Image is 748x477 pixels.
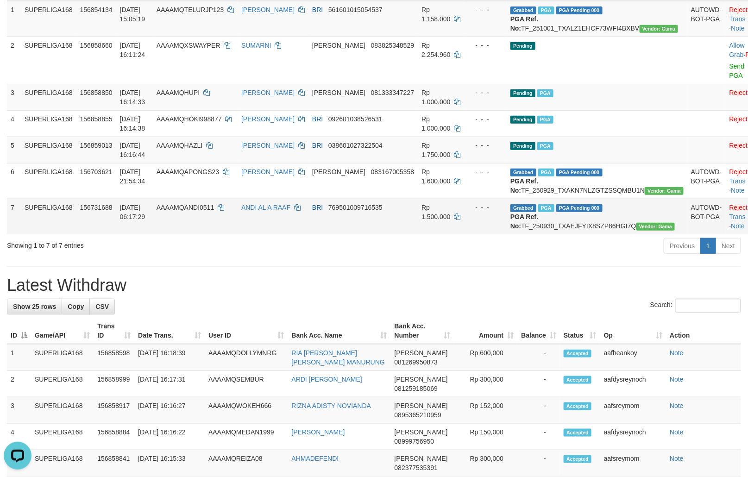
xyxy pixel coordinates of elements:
a: RIZNA ADISTY NOVIANDA [292,402,371,409]
td: AAAAMQREIZA08 [205,450,288,477]
th: Balance: activate to sort column ascending [517,318,560,344]
td: 7 [7,199,21,234]
a: Copy [62,299,90,314]
span: Rp 1.750.000 [421,142,450,158]
a: Reject [729,115,748,123]
span: [PERSON_NAME] [312,89,365,96]
span: Copy 082377535391 to clipboard [395,464,438,471]
a: Note [731,187,745,194]
td: AAAAMQWOKEH666 [205,397,288,424]
span: Rp 1.000.000 [421,89,450,106]
span: Copy 0895365210959 to clipboard [395,411,441,419]
a: Note [731,222,745,230]
a: Next [716,238,741,254]
span: 156731688 [80,204,113,211]
td: SUPERLIGA168 [21,110,76,137]
div: - - - [468,167,503,176]
span: [PERSON_NAME] [395,376,448,383]
a: [PERSON_NAME] [241,6,295,13]
td: AUTOWD-BOT-PGA [687,1,726,37]
span: BRI [312,115,323,123]
a: Note [731,25,745,32]
td: AAAAMQMEDAN1999 [205,424,288,450]
td: aafsreymom [600,397,666,424]
td: SUPERLIGA168 [31,450,94,477]
span: Copy 081259185069 to clipboard [395,385,438,392]
a: Reject [729,204,748,211]
span: Accepted [564,376,591,384]
a: AHMADEFENDI [292,455,339,462]
td: TF_250930_TXAEJFYIX8SZP86HGI7Q [507,199,687,234]
span: Vendor URL: https://trx31.1velocity.biz [640,25,679,33]
a: Note [670,402,684,409]
a: RIA [PERSON_NAME] [PERSON_NAME] MANURUNG [292,349,385,366]
td: SUPERLIGA168 [21,84,76,110]
span: Copy 092601038526531 to clipboard [328,115,383,123]
span: 156858855 [80,115,113,123]
td: 6 [7,163,21,199]
span: Show 25 rows [13,303,56,310]
td: aafdysreynoch [600,371,666,397]
td: 156858841 [94,450,134,477]
span: Marked by aafsengchandara [538,6,554,14]
div: - - - [468,114,503,124]
a: Reject [729,168,748,176]
span: Rp 1.600.000 [421,168,450,185]
span: Accepted [564,402,591,410]
td: SUPERLIGA168 [31,424,94,450]
td: AUTOWD-BOT-PGA [687,163,726,199]
td: [DATE] 16:17:31 [134,371,205,397]
span: Grabbed [510,169,536,176]
td: SUPERLIGA168 [21,163,76,199]
td: SUPERLIGA168 [21,1,76,37]
a: CSV [89,299,115,314]
span: AAAAMQANDI0511 [157,204,214,211]
span: BRI [312,204,323,211]
span: 156858660 [80,42,113,49]
span: Marked by aafromsomean [538,204,554,212]
span: Marked by aafheankoy [537,89,553,97]
span: AAAAMQTELURJP123 [157,6,224,13]
td: SUPERLIGA168 [31,371,94,397]
td: SUPERLIGA168 [21,37,76,84]
a: [PERSON_NAME] [241,142,295,149]
span: [PERSON_NAME] [395,402,448,409]
span: 156703621 [80,168,113,176]
a: Note [670,428,684,436]
td: 5 [7,137,21,163]
th: Game/API: activate to sort column ascending [31,318,94,344]
span: 156859013 [80,142,113,149]
td: [DATE] 16:16:27 [134,397,205,424]
span: Copy 769501009716535 to clipboard [328,204,383,211]
a: Note [670,455,684,462]
button: Open LiveChat chat widget [4,4,31,31]
span: Grabbed [510,6,536,14]
span: Rp 1.000.000 [421,115,450,132]
span: Copy 083167005358 to clipboard [371,168,414,176]
span: Copy 08999756950 to clipboard [395,438,434,445]
th: Date Trans.: activate to sort column ascending [134,318,205,344]
span: [PERSON_NAME] [395,428,448,436]
span: PGA Pending [556,204,603,212]
a: Send PGA [729,63,745,79]
td: 156858884 [94,424,134,450]
td: 2 [7,37,21,84]
span: CSV [95,303,109,310]
td: Rp 152,000 [454,397,517,424]
span: [PERSON_NAME] [312,168,365,176]
div: Showing 1 to 7 of 7 entries [7,237,305,250]
td: AAAAMQDOLLYMNRG [205,344,288,371]
span: 156854134 [80,6,113,13]
span: AAAAMQXSWAYPER [157,42,220,49]
span: Rp 1.500.000 [421,204,450,220]
span: [DATE] 21:54:34 [120,168,145,185]
a: ANDI AL A RAAF [241,204,290,211]
th: User ID: activate to sort column ascending [205,318,288,344]
span: PGA Pending [556,169,603,176]
th: Action [666,318,741,344]
span: Grabbed [510,204,536,212]
span: [DATE] 15:05:19 [120,6,145,23]
span: Copy 561601015054537 to clipboard [328,6,383,13]
a: Reject [729,89,748,96]
span: [PERSON_NAME] [395,455,448,462]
